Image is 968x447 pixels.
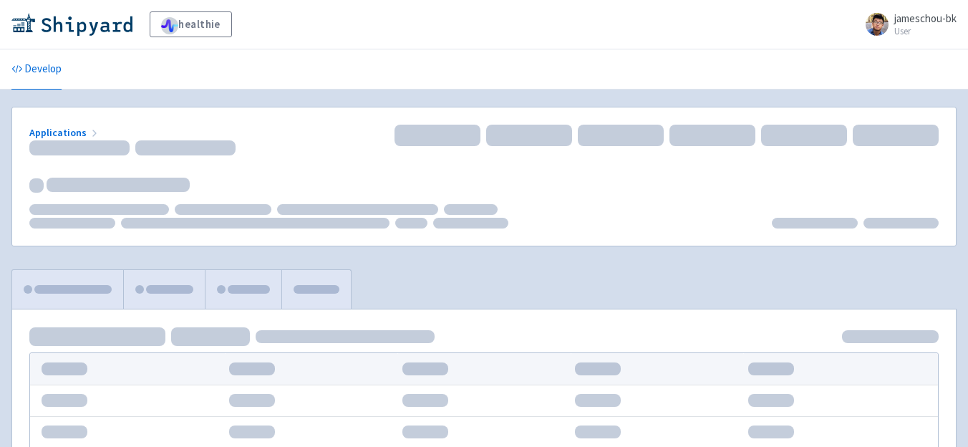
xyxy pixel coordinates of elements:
a: jameschou-bk User [857,13,957,36]
a: healthie [150,11,232,37]
a: Develop [11,49,62,90]
a: Applications [29,126,100,139]
img: Shipyard logo [11,13,132,36]
small: User [894,27,957,36]
span: jameschou-bk [894,11,957,25]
